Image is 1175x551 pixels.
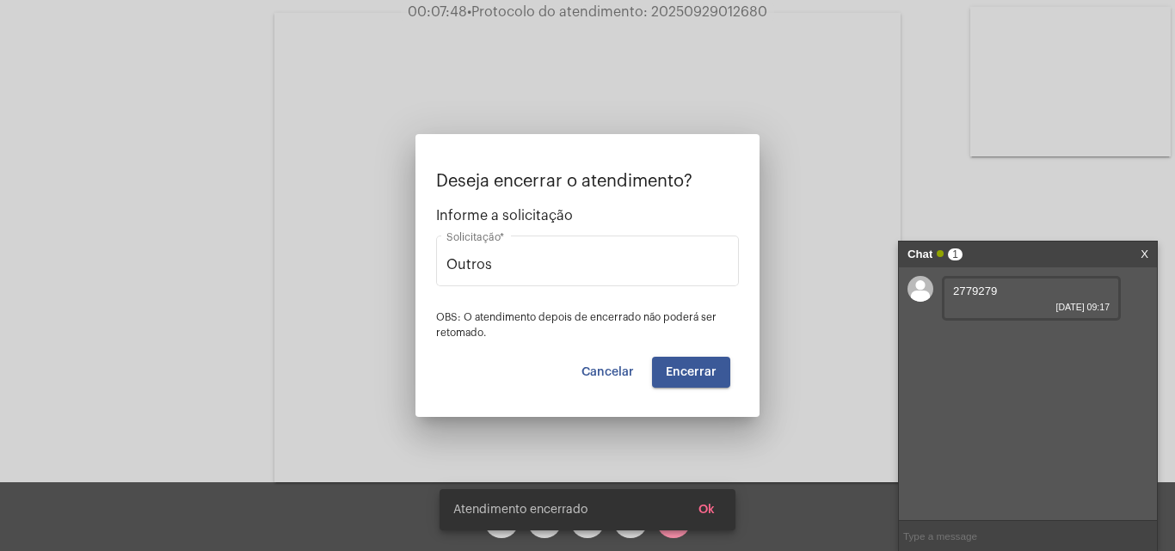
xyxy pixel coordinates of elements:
span: Informe a solicitação [436,208,739,223]
a: X [1141,242,1148,267]
span: 00:07:48 [408,5,467,19]
strong: Chat [907,242,932,267]
button: Encerrar [652,357,730,388]
span: Online [937,250,944,257]
span: Protocolo do atendimento: 20250929012680 [467,5,767,19]
input: Buscar solicitação [446,257,729,272]
p: Deseja encerrar o atendimento? [436,172,739,191]
input: Type a message [899,521,1157,551]
span: [DATE] 09:17 [953,302,1110,312]
span: 2779279 [953,285,997,297]
span: 1 [948,248,963,260]
span: OBS: O atendimento depois de encerrado não poderá ser retomado. [436,312,717,338]
span: Encerrar [666,366,717,378]
span: Atendimento encerrado [453,501,587,518]
span: Ok [698,504,715,516]
span: • [467,5,471,19]
span: Cancelar [581,366,634,378]
button: Cancelar [568,357,648,388]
